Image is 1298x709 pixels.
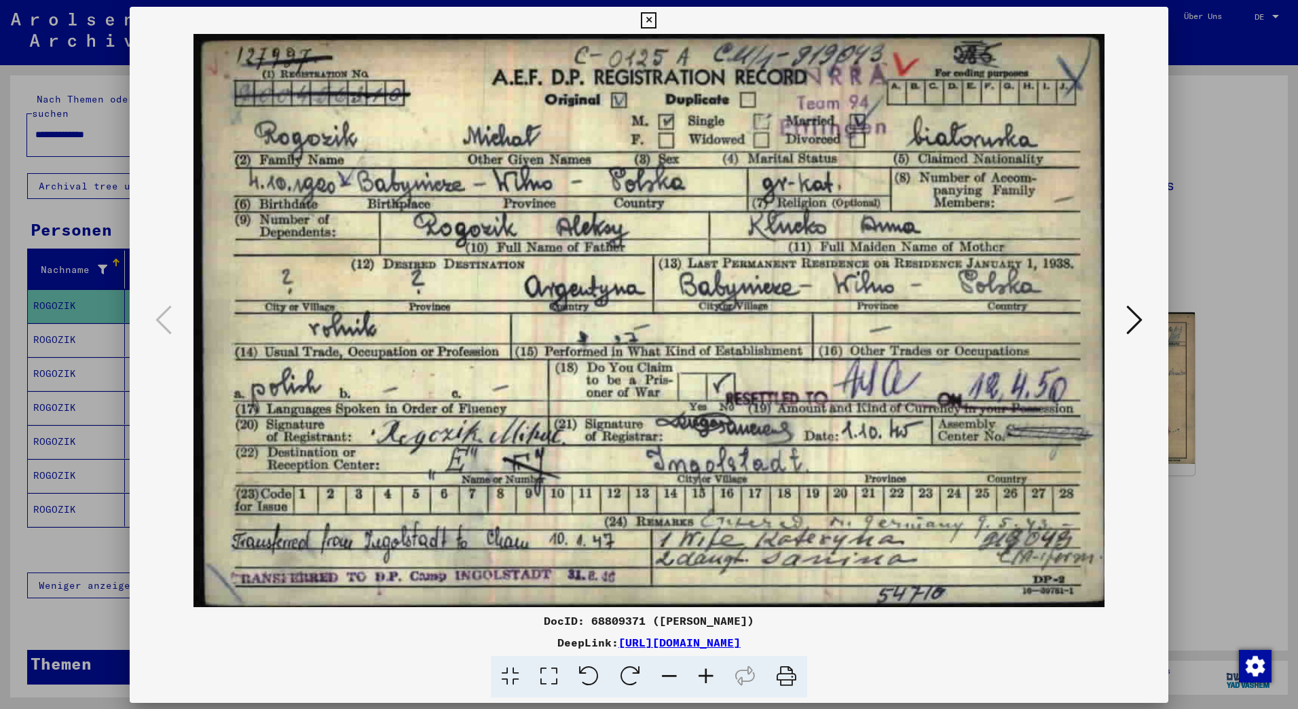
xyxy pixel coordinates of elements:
div: DocID: 68809371 ([PERSON_NAME]) [130,613,1168,629]
img: Zustimmung ändern [1239,650,1272,683]
div: DeepLink: [130,634,1168,651]
div: Zustimmung ändern [1238,649,1271,682]
img: 001.jpg [176,34,1122,607]
a: [URL][DOMAIN_NAME] [618,636,741,649]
